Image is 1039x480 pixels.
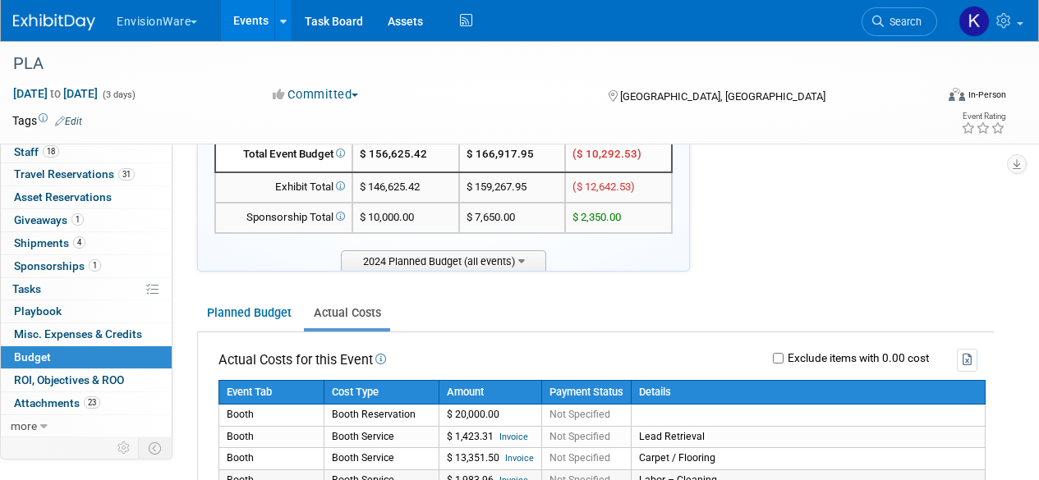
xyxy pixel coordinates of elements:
[360,148,427,160] span: $ 156,625.42
[12,112,82,129] td: Tags
[1,323,172,345] a: Misc. Expenses & Credits
[14,396,100,409] span: Attachments
[304,298,390,328] a: Actual Costs
[784,353,929,364] label: Exclude items with 0.00 cost
[73,236,85,249] span: 4
[360,211,414,223] span: $ 10,000.00
[14,327,142,341] span: Misc. Expenses & Credits
[949,88,965,101] img: Format-Inperson.png
[324,380,439,405] th: Cost Type
[341,250,546,271] span: 2024 Planned Budget (all events)
[360,181,420,193] span: $ 146,625.42
[324,426,439,447] td: Booth Service
[499,432,528,442] a: Invoice
[884,16,922,28] span: Search
[55,116,82,127] a: Edit
[632,380,986,405] th: Details
[13,14,95,30] img: ExhibitDay
[12,282,41,295] span: Tasks
[1,346,172,368] a: Budget
[219,426,324,447] td: Booth
[620,90,825,103] span: [GEOGRAPHIC_DATA], [GEOGRAPHIC_DATA]
[961,112,1005,121] div: Event Rating
[218,349,386,371] td: Actual Costs for this Event
[459,172,566,203] td: $ 159,267.95
[1,415,172,437] a: more
[43,145,59,158] span: 18
[1,141,172,163] a: Staff18
[542,380,632,405] th: Payment Status
[324,448,439,469] td: Booth Service
[505,453,534,464] a: Invoice
[219,405,324,426] td: Booth
[110,437,139,459] td: Personalize Event Tab Strip
[959,6,990,37] img: Kathryn Spier-Miller
[14,373,124,386] span: ROI, Objectives & ROO
[101,89,136,100] span: (3 days)
[439,380,542,405] th: Amount
[14,145,59,158] span: Staff
[1,300,172,322] a: Playbook
[14,213,84,226] span: Giveaways
[139,437,172,459] td: Toggle Event Tabs
[14,259,101,272] span: Sponsorships
[324,405,439,426] td: Booth Reservation
[862,7,937,36] a: Search
[572,148,641,160] span: ($ 10,292.53)
[223,147,345,162] div: Total Event Budget
[223,210,345,226] div: Sponsorship Total
[84,396,100,409] span: 23
[1,186,172,208] a: Asset Reservations
[12,86,99,101] span: [DATE] [DATE]
[14,236,85,249] span: Shipments
[267,86,365,103] button: Committed
[11,419,37,432] span: more
[89,259,101,272] span: 1
[1,278,172,300] a: Tasks
[1,209,172,231] a: Giveaways1
[48,87,63,100] span: to
[223,180,345,195] div: Exhibit Total
[219,380,324,405] th: Event Tab
[7,49,922,79] div: PLA
[1,255,172,277] a: Sponsorships1
[439,426,542,447] td: $ 1,423.31
[1,369,172,391] a: ROI, Objectives & ROO
[197,298,301,328] a: Planned Budget
[14,190,112,203] span: Asset Reservations
[14,304,62,318] span: Playbook
[968,89,1006,101] div: In-Person
[1,232,172,254] a: Shipments4
[459,137,566,172] td: $ 166,917.95
[549,452,610,464] span: Not Specified
[1,392,172,414] a: Attachments23
[439,448,542,469] td: $ 13,351.50
[549,431,610,442] span: Not Specified
[632,426,986,447] td: Lead Retrieval
[549,409,610,420] span: Not Specified
[1,163,172,185] a: Travel Reservations31
[14,167,135,181] span: Travel Reservations
[572,211,621,223] span: $ 2,350.00
[118,168,135,181] span: 31
[219,448,324,469] td: Booth
[71,213,84,226] span: 1
[439,405,542,426] td: $ 20,000.00
[459,203,566,233] td: $ 7,650.00
[632,448,986,469] td: Carpet / Flooring
[572,181,635,193] span: ($ 12,642.53)
[861,85,1006,110] div: Event Format
[14,350,51,363] span: Budget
